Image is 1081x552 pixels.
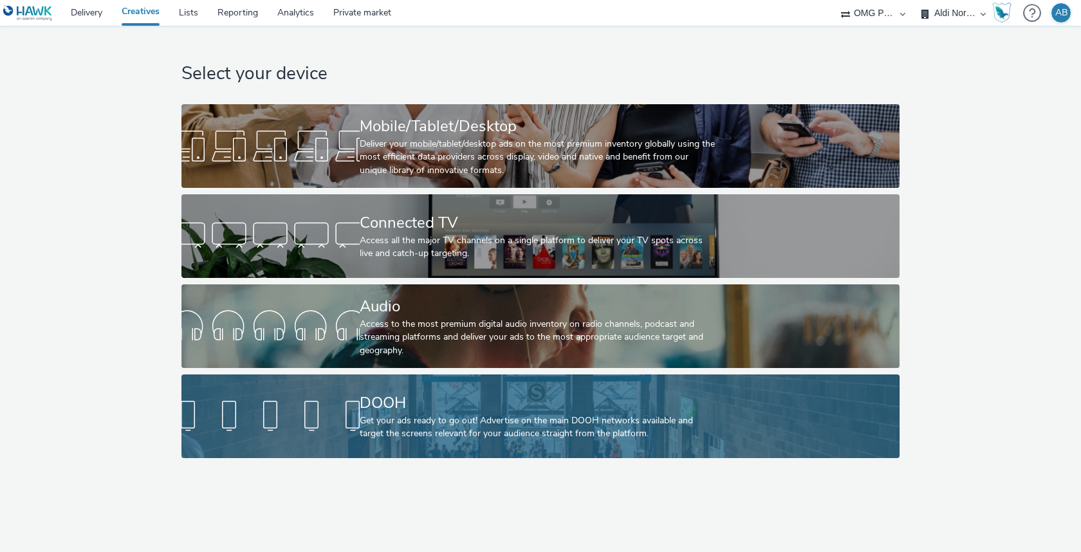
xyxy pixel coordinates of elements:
a: AudioAccess to the most premium digital audio inventory on radio channels, podcast and streaming ... [181,284,899,368]
div: Get your ads ready to go out! Advertise on the main DOOH networks available and target the screen... [360,414,716,441]
h1: Select your device [181,62,899,86]
div: DOOH [360,392,716,414]
a: Connected TVAccess all the major TV channels on a single platform to deliver your TV spots across... [181,194,899,278]
div: Mobile/Tablet/Desktop [360,115,716,138]
div: Deliver your mobile/tablet/desktop ads on the most premium inventory globally using the most effi... [360,138,716,177]
a: Hawk Academy [992,3,1017,23]
div: Access all the major TV channels on a single platform to deliver your TV spots across live and ca... [360,234,716,261]
div: Access to the most premium digital audio inventory on radio channels, podcast and streaming platf... [360,318,716,357]
img: Hawk Academy [992,3,1012,23]
a: DOOHGet your ads ready to go out! Advertise on the main DOOH networks available and target the sc... [181,374,899,458]
a: Mobile/Tablet/DesktopDeliver your mobile/tablet/desktop ads on the most premium inventory globall... [181,104,899,188]
div: Audio [360,295,716,318]
img: undefined Logo [3,5,53,21]
div: Connected TV [360,212,716,234]
div: AB [1055,3,1067,23]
